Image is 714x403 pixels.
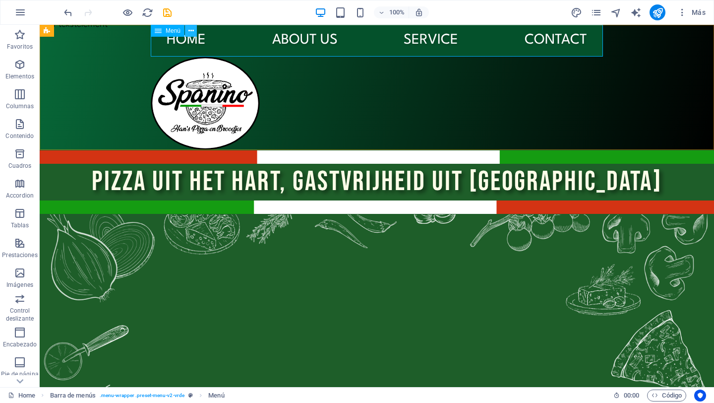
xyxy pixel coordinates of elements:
i: Volver a cargar página [142,7,153,18]
p: Imágenes [6,281,33,289]
button: save [161,6,173,18]
nav: breadcrumb [50,390,225,402]
span: . menu-wrapper .preset-menu-v2-vrde [100,390,184,402]
i: Deshacer: Mover elementos (Ctrl+Z) [62,7,74,18]
i: Publicar [652,7,663,18]
span: Más [677,7,706,17]
h6: 100% [389,6,405,18]
button: text_generator [630,6,642,18]
button: design [570,6,582,18]
p: Accordion [6,192,34,200]
button: Más [673,4,710,20]
p: Encabezado [3,340,37,348]
button: Haz clic para salir del modo de previsualización y seguir editando [121,6,133,18]
button: publish [650,4,665,20]
i: Diseño (Ctrl+Alt+Y) [571,7,582,18]
i: AI Writer [630,7,642,18]
button: Usercentrics [694,390,706,402]
h6: Tiempo de la sesión [613,390,640,402]
span: : [631,392,632,399]
p: Favoritos [7,43,33,51]
p: Columnas [6,102,34,110]
button: undo [62,6,74,18]
i: Guardar (Ctrl+S) [162,7,173,18]
a: Haz clic para cancelar la selección y doble clic para abrir páginas [8,390,35,402]
p: Pie de página [1,370,38,378]
button: pages [590,6,602,18]
span: Código [652,390,682,402]
button: navigator [610,6,622,18]
span: Menú [166,28,180,34]
p: Cuadros [8,162,32,170]
button: reload [141,6,153,18]
p: Elementos [5,72,34,80]
button: Código [647,390,686,402]
p: Tablas [11,221,29,229]
button: 100% [374,6,409,18]
i: Navegador [610,7,622,18]
span: Haz clic para seleccionar y doble clic para editar [208,390,224,402]
span: 00 00 [624,390,639,402]
span: Haz clic para seleccionar y doble clic para editar [50,390,96,402]
p: Contenido [5,132,34,140]
i: Este elemento es un preajuste personalizable [188,393,193,398]
p: Prestaciones [2,251,37,259]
